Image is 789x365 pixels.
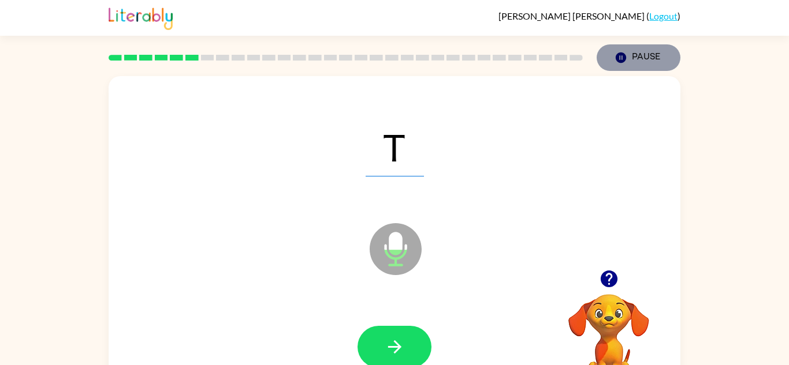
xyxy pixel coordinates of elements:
button: Pause [597,44,680,71]
span: T [366,116,424,176]
span: [PERSON_NAME] [PERSON_NAME] [498,10,646,21]
a: Logout [649,10,678,21]
img: Literably [109,5,173,30]
div: ( ) [498,10,680,21]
